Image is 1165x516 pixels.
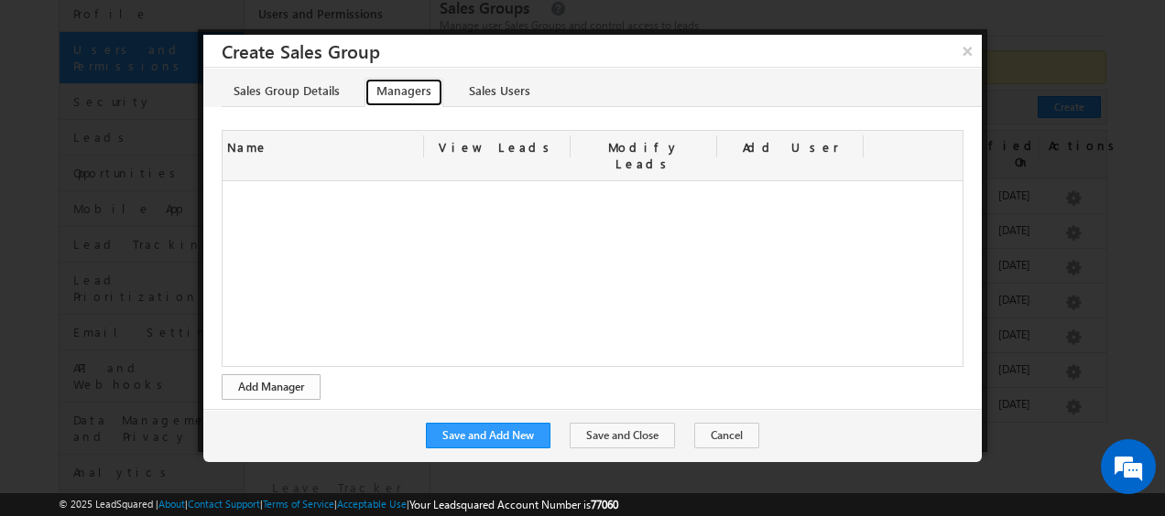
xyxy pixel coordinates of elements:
a: Contact Support [188,498,260,510]
button: Add Manager [222,374,321,400]
div: Modify Leads [571,131,717,180]
div: Chat with us now [95,96,308,120]
button: Save and Add New [426,423,550,448]
div: Name [223,131,424,164]
span: © 2025 LeadSquared | | | | | [59,496,618,513]
span: 77060 [591,498,618,511]
button: × [953,35,982,67]
a: Terms of Service [263,498,334,510]
textarea: Type your message and hit 'Enter' [24,169,334,381]
div: View Leads [424,131,571,164]
img: d_60004797649_company_0_60004797649 [31,96,77,120]
div: Minimize live chat window [300,9,344,53]
div: Add User [717,131,864,164]
span: Your Leadsquared Account Number is [409,498,618,511]
a: Managers [365,78,443,107]
em: Start Chat [249,395,332,420]
a: Sales Users [457,78,541,107]
button: Save and Close [570,423,675,448]
h3: Create Sales Group [222,35,982,67]
a: Sales Group Details [222,78,351,107]
a: About [158,498,185,510]
a: Acceptable Use [337,498,407,510]
button: Cancel [694,423,759,448]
